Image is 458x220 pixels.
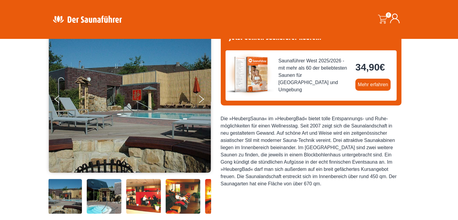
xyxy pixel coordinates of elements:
a: Mehr erfahren [355,79,391,91]
button: Next [198,93,213,108]
div: Die »HeubergSauna« im »HeubergBad« bietet tolle Entspannungs- und Ruhe- möglichkeiten für einen W... [221,115,401,187]
img: der-saunafuehrer-2025-west.jpg [226,50,274,99]
span: € [379,62,385,73]
button: Previous [55,93,70,108]
bdi: 34,90 [355,62,385,73]
span: 0 [386,12,391,18]
span: Saunaführer West 2025/2026 - mit mehr als 60 der beliebtesten Saunen für [GEOGRAPHIC_DATA] und Um... [279,57,351,93]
